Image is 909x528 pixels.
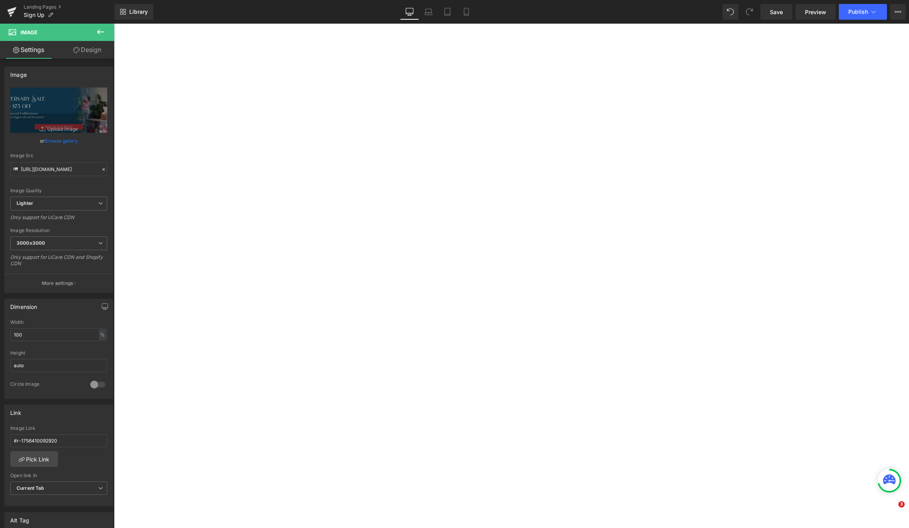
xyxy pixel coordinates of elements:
span: Sign Up [24,12,45,18]
input: auto [10,328,107,341]
div: Open link In [10,473,107,478]
div: Image Resolution [10,228,107,233]
div: Height [10,350,107,356]
span: 3 [898,501,905,508]
div: Image Quality [10,188,107,193]
iframe: Intercom live chat [882,501,901,520]
div: Image Src [10,153,107,158]
div: Alt Tag [10,513,29,524]
div: Width [10,320,107,325]
a: Mobile [457,4,476,20]
b: 3000x3000 [17,240,45,246]
div: Only support for UCare CDN and Shopify CDN [10,254,107,272]
a: Browse gallery [45,134,78,148]
button: Undo [723,4,738,20]
a: Pick Link [10,451,58,467]
button: Publish [839,4,887,20]
button: Redo [741,4,757,20]
span: Library [129,8,148,15]
input: https://your-shop.myshopify.com [10,434,107,447]
div: % [99,329,106,340]
button: More [890,4,906,20]
span: Image [20,29,37,35]
b: Lighter [17,200,33,206]
div: Image [10,67,27,78]
div: Only support for UCare CDN [10,214,107,226]
div: Dimension [10,299,37,310]
a: New Library [114,4,153,20]
span: Preview [805,8,826,16]
iframe: To enrich screen reader interactions, please activate Accessibility in Grammarly extension settings [114,24,909,528]
p: More settings [42,280,73,287]
b: Current Tab [17,485,45,491]
span: Publish [848,9,868,15]
button: More settings [5,274,113,292]
a: Design [59,41,116,59]
span: Save [770,8,783,16]
a: Tablet [438,4,457,20]
div: Image Link [10,426,107,431]
a: Landing Pages [24,4,114,10]
a: Preview [795,4,836,20]
div: Link [10,405,21,416]
input: Link [10,162,107,176]
a: Laptop [419,4,438,20]
a: Desktop [400,4,419,20]
div: Circle Image [10,381,82,389]
input: auto [10,359,107,372]
div: or [10,137,107,145]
